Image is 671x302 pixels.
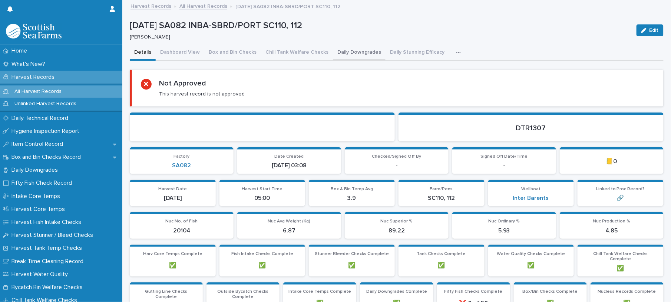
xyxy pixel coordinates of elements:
button: Daily Stunning Efficacy [386,45,449,61]
h2: Not Approved [159,79,206,88]
span: Fifty Fish Checks Complete [444,289,503,294]
p: [DATE] [134,195,211,202]
p: Harvest Stunner / Bleed Checks [9,232,99,239]
span: Intake Core Temps Complete [288,289,351,294]
span: Edit [649,28,659,33]
p: Unlinked Harvest Records [9,101,82,107]
p: 89.22 [349,227,444,234]
p: Fifty Fish Check Record [9,179,78,187]
span: Tank Checks Complete [417,252,466,256]
span: Stunner Bleeder Checks Complete [315,252,389,256]
p: [PERSON_NAME] [130,34,628,40]
p: 6.87 [242,227,337,234]
p: What's New? [9,61,51,68]
span: Nuc Superior % [381,219,413,224]
p: 20104 [134,227,229,234]
span: Nuc Avg Weight (Kg) [268,219,311,224]
p: SC110, 112 [403,195,480,202]
span: Water Quality Checks Complete [497,252,565,256]
p: This harvest record is not approved [159,91,245,97]
span: Outside Bycatch Checks Complete [218,289,269,299]
span: Fish Intake Checks Complete [231,252,293,256]
p: ✅ [134,262,211,269]
p: Harvest Water Quality [9,271,74,278]
span: Wellboat [521,187,541,191]
span: Nuc No. of Fish [166,219,198,224]
span: Nuc Production % [593,219,631,224]
p: 📒0 [564,158,659,165]
p: ✅ [224,262,301,269]
a: All Harvest Records [179,1,227,10]
p: Hygiene Inspection Report [9,128,85,135]
p: ✅ [313,262,390,269]
button: Box and Bin Checks [204,45,261,61]
p: Harvest Fish Intake Checks [9,219,87,226]
p: [DATE] 03:08 [242,162,337,169]
span: Harvest Date [158,187,187,191]
p: [DATE] SA082 INBA-SBRD/PORT SC110, 112 [130,20,631,31]
span: Linked to Proc Record? [596,187,645,191]
p: Item Control Record [9,141,69,148]
button: Daily Downgrades [333,45,386,61]
p: Box and Bin Checks Record [9,154,87,161]
p: Break Time Cleaning Record [9,258,89,265]
p: DTR1307 [407,124,655,132]
p: Harvest Tank Temp Checks [9,245,88,252]
span: Checked/Signed Off By [372,154,422,159]
p: All Harvest Records [9,88,67,95]
p: Bycatch Bin Welfare Checks [9,284,89,291]
a: Harvest Records [130,1,171,10]
span: Box & Bin Temp Avg [331,187,373,191]
p: 🔗 [582,195,659,202]
span: Date Created [275,154,304,159]
button: Dashboard View [156,45,204,61]
button: Details [130,45,156,61]
button: Chill Tank Welfare Checks [261,45,333,61]
p: Harvest Core Temps [9,206,71,213]
img: mMrefqRFQpe26GRNOUkG [6,24,62,38]
p: Daily Downgrades [9,167,64,174]
p: - [457,162,552,169]
span: Nucleus Records Complete [598,289,656,294]
span: Nuc Ordinary % [488,219,520,224]
p: 3.9 [313,195,390,202]
p: Daily Technical Record [9,115,74,122]
p: ✅ [493,262,570,269]
span: Gutting Line Checks Complete [145,289,188,299]
p: [DATE] SA082 INBA-SBRD/PORT SC110, 112 [235,2,340,10]
p: 05:00 [224,195,301,202]
span: Harv Core Temps Complete [143,252,202,256]
p: Home [9,47,33,54]
p: 5.93 [457,227,552,234]
p: Intake Core Temps [9,193,66,200]
span: Daily Downgrades Complete [366,289,427,294]
span: Chill Tank Welfare Checks Complete [594,252,648,261]
p: ✅ [403,262,480,269]
p: Harvest Records [9,74,60,81]
a: SA082 [172,162,191,169]
p: 4.85 [564,227,659,234]
span: Farm/Pens [430,187,453,191]
span: Factory [174,154,190,159]
span: Harvest Start Time [242,187,282,191]
button: Edit [637,24,664,36]
span: Signed Off Date/Time [480,154,528,159]
p: ✅ [582,265,659,272]
a: Inter Barents [513,195,549,202]
p: - [349,162,444,169]
span: Box/Bin Checks Complete [523,289,578,294]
